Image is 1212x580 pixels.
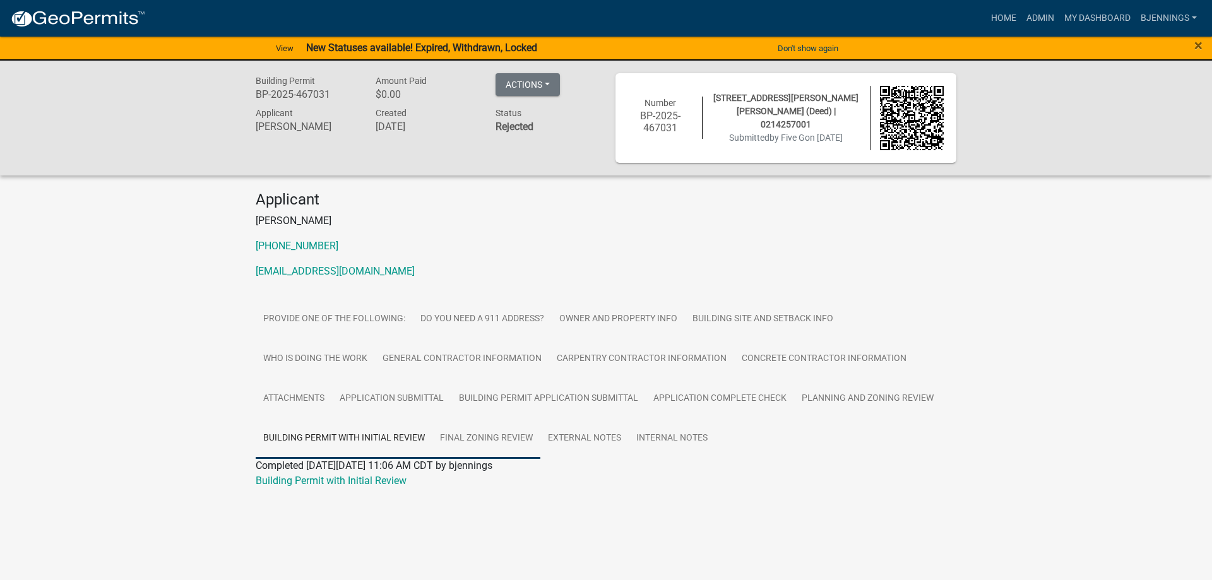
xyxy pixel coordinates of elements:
[646,379,794,419] a: Application Complete Check
[376,76,427,86] span: Amount Paid
[256,121,357,133] h6: [PERSON_NAME]
[256,418,432,459] a: Building Permit with Initial Review
[376,121,477,133] h6: [DATE]
[629,418,715,459] a: Internal Notes
[376,108,407,118] span: Created
[256,265,415,277] a: [EMAIL_ADDRESS][DOMAIN_NAME]
[432,418,540,459] a: Final Zoning Review
[256,88,357,100] h6: BP-2025-467031
[1194,38,1203,53] button: Close
[256,108,293,118] span: Applicant
[496,73,560,96] button: Actions
[256,459,492,471] span: Completed [DATE][DATE] 11:06 AM CDT by bjennings
[1194,37,1203,54] span: ×
[729,133,843,143] span: Submitted on [DATE]
[256,191,956,209] h4: Applicant
[256,76,315,86] span: Building Permit
[880,86,944,150] img: QR code
[1021,6,1059,30] a: Admin
[332,379,451,419] a: Application Submittal
[496,108,521,118] span: Status
[769,133,805,143] span: by Five G
[1059,6,1136,30] a: My Dashboard
[986,6,1021,30] a: Home
[645,98,676,108] span: Number
[256,240,338,252] a: [PHONE_NUMBER]
[256,299,413,340] a: Provide one of the following:
[256,339,375,379] a: Who is Doing the Work
[734,339,914,379] a: Concrete Contractor Information
[540,418,629,459] a: External Notes
[413,299,552,340] a: Do you need a 911 Address?
[256,379,332,419] a: Attachments
[375,339,549,379] a: General Contractor Information
[685,299,841,340] a: Building Site and Setback Info
[256,213,956,228] p: [PERSON_NAME]
[376,88,477,100] h6: $0.00
[549,339,734,379] a: Carpentry Contractor Information
[306,42,537,54] strong: New Statuses available! Expired, Withdrawn, Locked
[1136,6,1202,30] a: bjennings
[451,379,646,419] a: Building Permit Application Submittal
[628,110,692,134] h6: BP-2025-467031
[713,93,858,129] span: [STREET_ADDRESS][PERSON_NAME][PERSON_NAME] (Deed) | 0214257001
[773,38,843,59] button: Don't show again
[256,475,407,487] a: Building Permit with Initial Review
[552,299,685,340] a: Owner and Property Info
[496,121,533,133] strong: Rejected
[271,38,299,59] a: View
[794,379,941,419] a: Planning and Zoning Review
